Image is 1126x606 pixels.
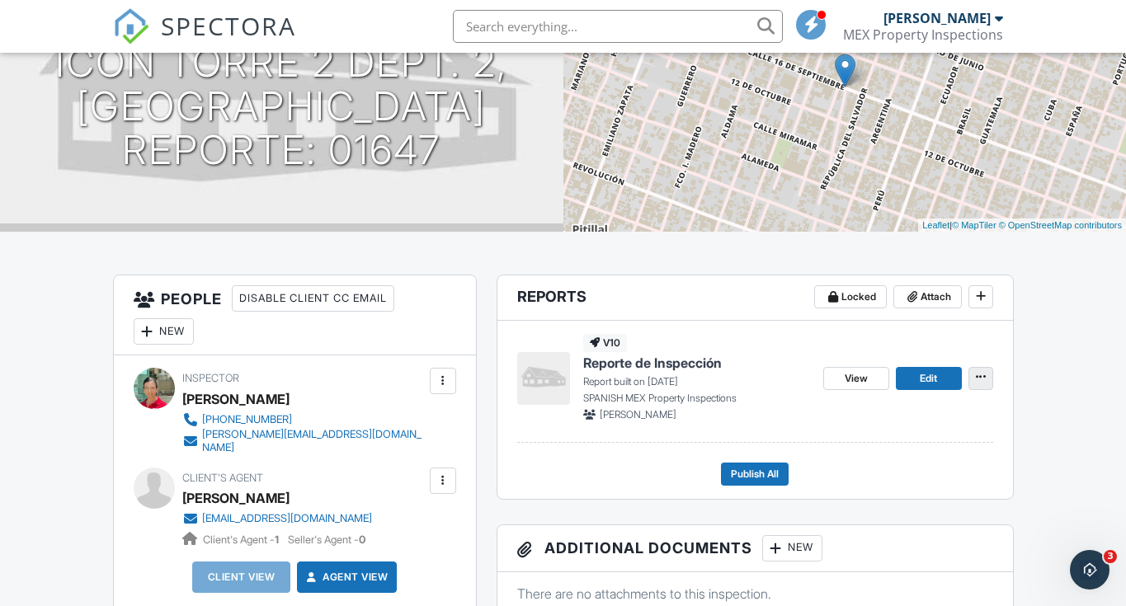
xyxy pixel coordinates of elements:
[202,428,426,454] div: [PERSON_NAME][EMAIL_ADDRESS][DOMAIN_NAME]
[762,535,822,561] div: New
[161,8,296,43] span: SPECTORA
[113,8,149,45] img: The Best Home Inspection Software - Spectora
[182,428,426,454] a: [PERSON_NAME][EMAIL_ADDRESS][DOMAIN_NAME]
[918,218,1126,233] div: |
[288,533,365,546] span: Seller's Agent -
[26,41,537,171] h1: ICON Torre 2 Dept. 2, [GEOGRAPHIC_DATA] Reporte: 01647
[182,510,372,527] a: [EMAIL_ADDRESS][DOMAIN_NAME]
[202,413,292,426] div: [PHONE_NUMBER]
[182,387,290,411] div: [PERSON_NAME]
[952,220,996,230] a: © MapTiler
[203,533,281,546] span: Client's Agent -
[1070,550,1110,590] iframe: Intercom live chat
[232,285,394,312] div: Disable Client CC Email
[453,10,783,43] input: Search everything...
[182,372,239,384] span: Inspector
[359,533,365,546] strong: 0
[1104,550,1117,563] span: 3
[303,569,388,585] a: Agent View
[202,512,372,525] div: [EMAIL_ADDRESS][DOMAIN_NAME]
[182,411,426,428] a: [PHONE_NUMBER]
[182,472,263,484] span: Client's Agent
[843,26,1003,43] div: MEX Property Inspections
[114,275,476,355] h3: People
[999,220,1122,230] a: © OpenStreetMap contributors
[922,220,949,230] a: Leaflet
[517,585,993,603] p: There are no attachments to this inspection.
[883,10,991,26] div: [PERSON_NAME]
[113,22,296,57] a: SPECTORA
[134,318,194,345] div: New
[275,533,279,546] strong: 1
[497,525,1013,572] h3: Additional Documents
[182,486,290,510] a: [PERSON_NAME]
